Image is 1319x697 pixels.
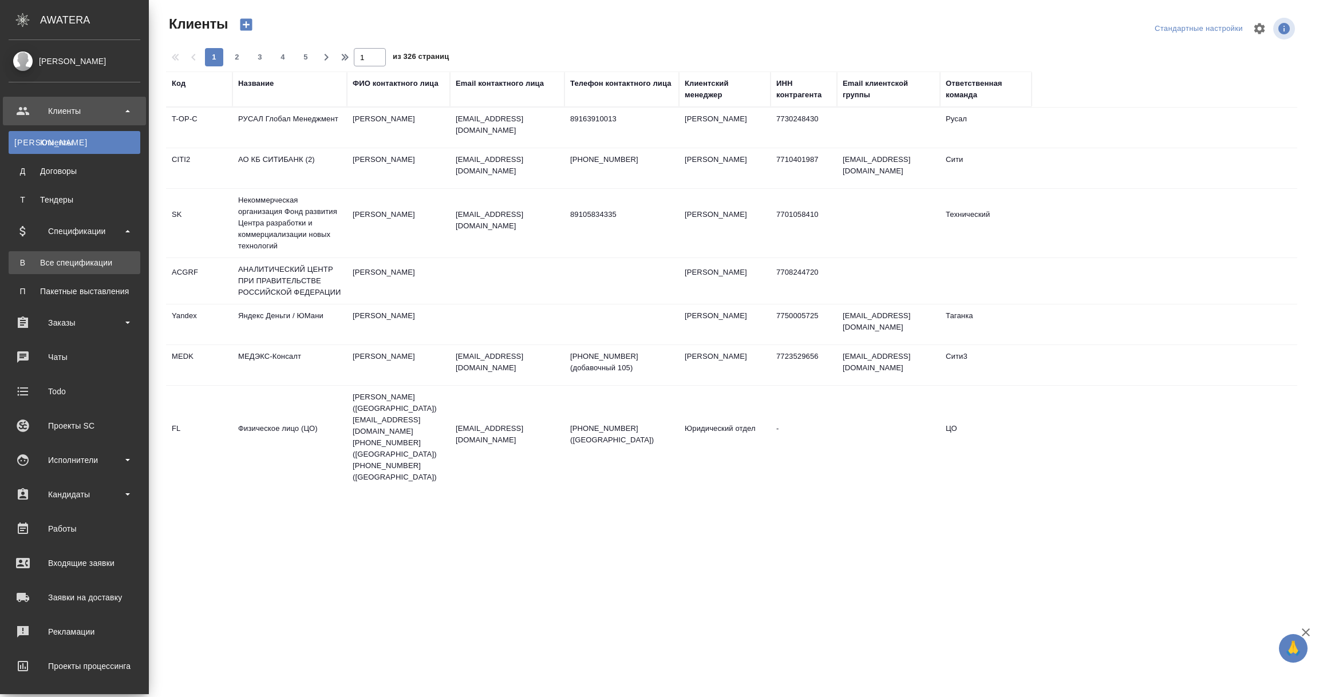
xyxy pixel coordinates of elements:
div: Email контактного лица [456,78,544,89]
td: CITI2 [166,148,232,188]
td: - [771,417,837,457]
div: Чаты [9,348,140,366]
td: [PERSON_NAME] [679,148,771,188]
div: ИНН контрагента [776,78,831,101]
div: Заявки на доставку [9,589,140,606]
a: Входящие заявки [3,549,146,577]
td: Русал [940,108,1032,148]
div: Пакетные выставления [14,286,135,297]
td: Сити [940,148,1032,188]
div: Входящие заявки [9,555,140,572]
div: Email клиентской группы [843,78,934,101]
div: Todo [9,383,140,400]
div: split button [1152,20,1246,38]
td: T-OP-C [166,108,232,148]
td: 7710401987 [771,148,837,188]
div: Проекты процессинга [9,658,140,675]
td: 7723529656 [771,345,837,385]
td: [EMAIL_ADDRESS][DOMAIN_NAME] [837,345,940,385]
td: Таганка [940,304,1032,344]
td: Яндекс Деньги / ЮМани [232,304,347,344]
div: Договоры [14,165,135,177]
td: [EMAIL_ADDRESS][DOMAIN_NAME] [837,148,940,188]
div: Работы [9,520,140,537]
td: Yandex [166,304,232,344]
p: [EMAIL_ADDRESS][DOMAIN_NAME] [456,351,559,374]
div: Название [238,78,274,89]
p: [EMAIL_ADDRESS][DOMAIN_NAME] [456,209,559,232]
td: [PERSON_NAME] [347,304,450,344]
div: Рекламации [9,623,140,640]
a: Чаты [3,343,146,371]
td: 7750005725 [771,304,837,344]
button: Создать [232,15,260,34]
td: [EMAIL_ADDRESS][DOMAIN_NAME] [837,304,940,344]
td: [PERSON_NAME] ([GEOGRAPHIC_DATA]) [EMAIL_ADDRESS][DOMAIN_NAME] [PHONE_NUMBER] ([GEOGRAPHIC_DATA])... [347,386,450,489]
td: 7708244720 [771,261,837,301]
button: 🙏 [1279,634,1308,663]
td: MEDK [166,345,232,385]
div: Спецификации [9,223,140,240]
p: [PHONE_NUMBER] [570,154,673,165]
td: РУСАЛ Глобал Менеджмент [232,108,347,148]
button: 3 [251,48,269,66]
td: 7730248430 [771,108,837,148]
td: АО КБ СИТИБАНК (2) [232,148,347,188]
span: 2 [228,52,246,63]
div: Все спецификации [14,257,135,268]
span: 🙏 [1284,636,1303,660]
span: из 326 страниц [393,50,449,66]
div: Заказы [9,314,140,331]
div: Клиентский менеджер [685,78,765,101]
a: [PERSON_NAME]Клиенты [9,131,140,154]
div: Кандидаты [9,486,140,503]
a: ВВсе спецификации [9,251,140,274]
p: [EMAIL_ADDRESS][DOMAIN_NAME] [456,154,559,177]
td: Технический [940,203,1032,243]
td: [PERSON_NAME] [679,108,771,148]
td: [PERSON_NAME] [679,345,771,385]
button: 4 [274,48,292,66]
div: Тендеры [14,194,135,205]
div: ФИО контактного лица [353,78,439,89]
td: SK [166,203,232,243]
td: 7701058410 [771,203,837,243]
a: Рекламации [3,617,146,646]
a: ДДоговоры [9,160,140,183]
td: [PERSON_NAME] [347,345,450,385]
div: AWATERA [40,9,149,31]
p: [PHONE_NUMBER] ([GEOGRAPHIC_DATA]) [570,423,673,446]
span: 4 [274,52,292,63]
td: [PERSON_NAME] [347,261,450,301]
p: 89163910013 [570,113,673,125]
td: [PERSON_NAME] [347,108,450,148]
p: [EMAIL_ADDRESS][DOMAIN_NAME] [456,113,559,136]
td: [PERSON_NAME] [347,148,450,188]
button: 2 [228,48,246,66]
div: Клиенты [9,102,140,120]
td: [PERSON_NAME] [679,304,771,344]
td: МЕДЭКС-Консалт [232,345,347,385]
td: ЦО [940,417,1032,457]
a: ППакетные выставления [9,280,140,303]
a: Todo [3,377,146,406]
a: ТТендеры [9,188,140,211]
td: Некоммерческая организация Фонд развития Центра разработки и коммерциализации новых технологий [232,189,347,258]
div: Ответственная команда [946,78,1026,101]
td: Сити3 [940,345,1032,385]
a: Проекты SC [3,411,146,440]
div: Код [172,78,185,89]
span: 5 [297,52,315,63]
td: [PERSON_NAME] [347,203,450,243]
td: FL [166,417,232,457]
span: Посмотреть информацию [1273,18,1297,39]
div: Клиенты [14,137,135,148]
td: Физическое лицо (ЦО) [232,417,347,457]
span: Настроить таблицу [1246,15,1273,42]
div: Проекты SC [9,417,140,434]
td: ACGRF [166,261,232,301]
span: Клиенты [166,15,228,33]
div: [PERSON_NAME] [9,55,140,68]
div: Телефон контактного лица [570,78,672,89]
p: [EMAIL_ADDRESS][DOMAIN_NAME] [456,423,559,446]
